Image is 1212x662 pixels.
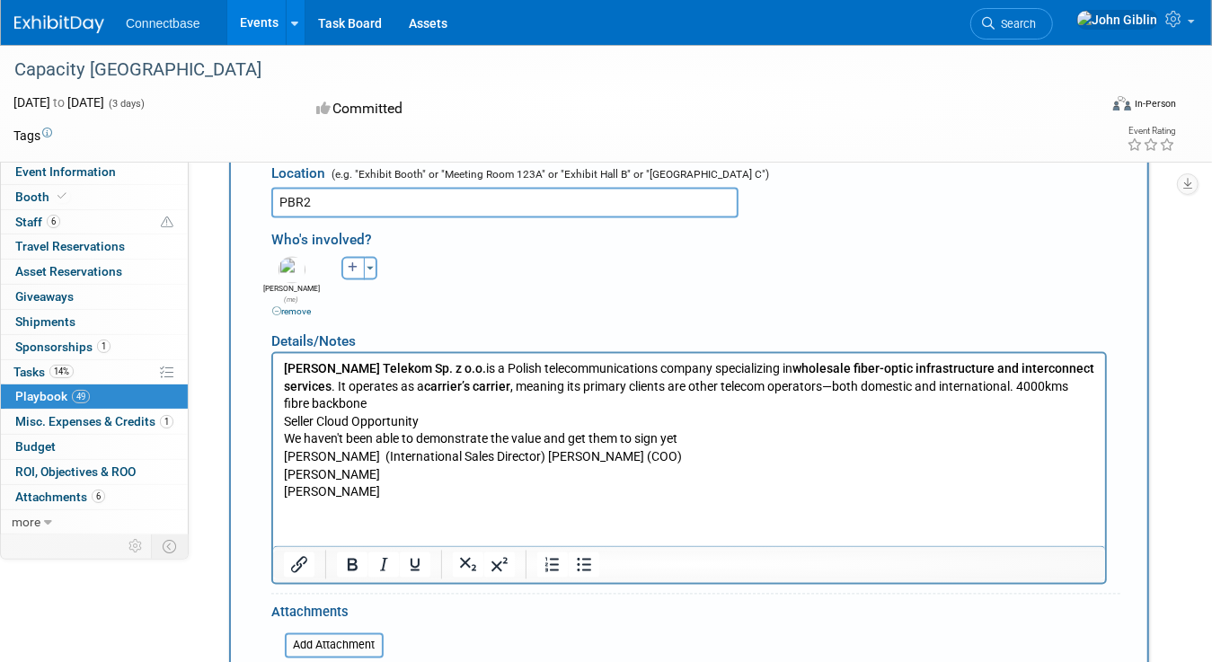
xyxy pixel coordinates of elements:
td: Personalize Event Tab Strip [120,534,152,558]
button: Bullet list [569,552,599,578]
span: Tasks [13,365,74,379]
a: Misc. Expenses & Credits1 [1,410,188,434]
div: Who's involved? [271,223,1120,252]
a: Playbook49 [1,384,188,409]
span: 6 [92,490,105,503]
span: Attachments [15,490,105,504]
a: Search [970,8,1053,40]
button: Italic [368,552,399,578]
span: Sponsorships [15,340,111,354]
a: Travel Reservations [1,234,188,259]
img: John Giblin [1076,10,1158,30]
a: Asset Reservations [1,260,188,284]
a: more [1,510,188,534]
span: Asset Reservations [15,264,122,278]
button: Underline [400,552,430,578]
div: Details/Notes [271,319,1107,352]
span: Misc. Expenses & Credits [15,414,173,428]
a: Shipments [1,310,188,334]
a: Sponsorships1 [1,335,188,359]
span: to [50,95,67,110]
button: Subscript [453,552,483,578]
div: Attachments [271,604,384,627]
span: (me) [285,296,299,305]
button: Superscript [484,552,515,578]
div: Committed [311,93,680,125]
div: [PERSON_NAME] [262,284,321,319]
span: Staff [15,215,60,229]
span: Search [995,17,1036,31]
span: Budget [15,439,56,454]
span: Potential Scheduling Conflict -- at least one attendee is tagged in another overlapping event. [161,215,173,231]
span: Playbook [15,389,90,403]
a: Tasks14% [1,360,188,384]
img: ExhibitDay [14,15,104,33]
span: 14% [49,365,74,378]
a: Event Information [1,160,188,184]
span: 6 [47,215,60,228]
span: Booth [15,190,70,204]
span: Shipments [15,314,75,329]
span: more [12,515,40,529]
button: Bold [337,552,367,578]
a: ROI, Objectives & ROO [1,460,188,484]
td: Toggle Event Tabs [152,534,189,558]
div: Capacity [GEOGRAPHIC_DATA] [8,54,1077,86]
span: (e.g. "Exhibit Booth" or "Meeting Room 123A" or "Exhibit Hall B" or "[GEOGRAPHIC_DATA] C") [328,169,769,181]
div: Event Format [1004,93,1176,120]
button: Insert/edit link [284,552,314,578]
span: (3 days) [107,98,145,110]
a: Budget [1,435,188,459]
span: Travel Reservations [15,239,125,253]
a: Attachments6 [1,485,188,509]
td: Tags [13,127,52,145]
span: [DATE] [DATE] [13,95,104,110]
span: Connectbase [126,16,200,31]
span: Giveaways [15,289,74,304]
span: 1 [160,415,173,428]
iframe: Rich Text Area [273,354,1105,546]
a: Giveaways [1,285,188,309]
span: ROI, Objectives & ROO [15,464,136,479]
div: In-Person [1134,97,1176,110]
a: Booth [1,185,188,209]
span: 1 [97,340,111,353]
span: 49 [72,390,90,403]
button: Numbered list [537,552,568,578]
i: Booth reservation complete [58,191,66,201]
a: remove [272,307,311,317]
a: Staff6 [1,210,188,234]
div: Event Rating [1127,127,1175,136]
span: Location [271,166,325,182]
span: Event Information [15,164,116,179]
img: Format-Inperson.png [1113,96,1131,110]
